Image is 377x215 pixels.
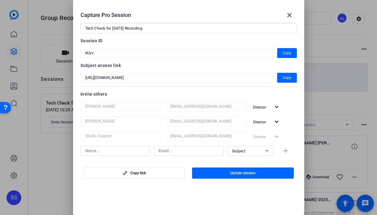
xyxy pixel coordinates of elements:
[283,74,291,81] span: Copy
[85,147,145,155] input: Name...
[80,37,297,44] div: Session ID
[192,167,294,179] button: Update session
[130,171,146,176] span: Copy link
[85,49,268,57] input: Session OTP
[251,101,283,113] button: Director
[283,49,291,57] span: Copy
[170,103,242,110] input: Email...
[85,132,157,140] input: Name...
[170,118,242,125] input: Email...
[273,103,281,111] mat-icon: expand_more
[85,74,268,81] input: Session OTP
[159,147,219,155] input: Email...
[85,118,157,125] input: Name...
[277,48,297,58] button: Copy
[85,103,157,110] input: Name...
[80,8,297,23] div: Capture Pro Session
[232,149,246,153] span: Subject
[253,105,266,110] span: Director
[230,171,256,176] span: Update session
[80,62,297,69] div: Subject access link
[277,73,297,83] button: Copy
[80,90,297,98] div: Invite others
[170,132,242,140] input: Email...
[84,167,185,179] button: Copy link
[286,11,293,19] mat-icon: close
[273,118,281,126] mat-icon: expand_more
[85,25,292,32] input: Enter Session Name
[253,120,266,124] span: Director
[251,116,283,127] button: Director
